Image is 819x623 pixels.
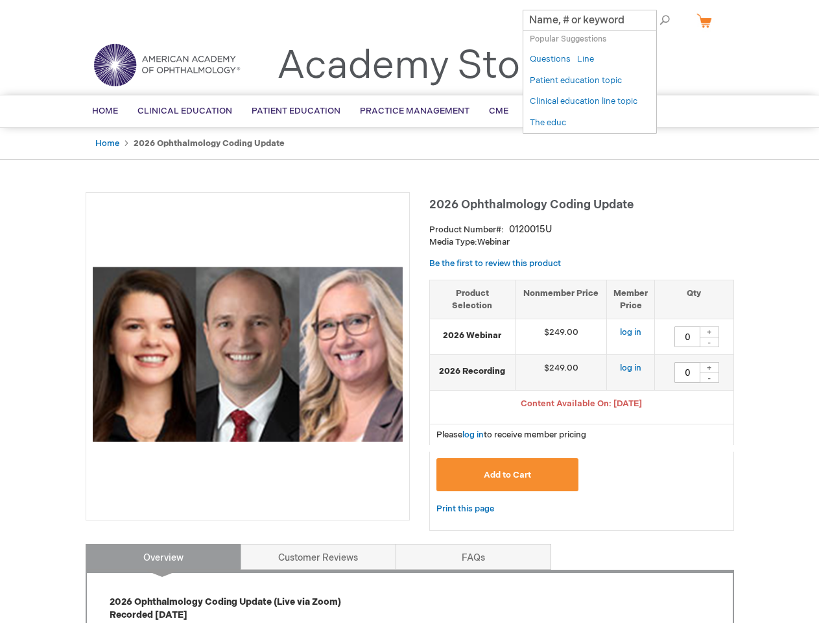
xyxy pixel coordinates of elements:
strong: Product Number [429,225,504,235]
th: Qty [655,280,733,319]
span: CME [489,106,508,116]
span: Practice Management [360,106,469,116]
input: Qty [674,362,700,383]
strong: 2026 Recording [436,365,509,378]
span: Clinical Education [137,106,232,116]
input: Qty [674,326,700,347]
a: log in [620,363,641,373]
span: Please to receive member pricing [436,430,586,440]
span: Search [626,6,676,32]
strong: 2026 Ophthalmology Coding Update [134,138,285,149]
a: Line [577,53,594,66]
span: Content Available On: [DATE] [521,398,642,409]
span: Home [92,106,118,116]
div: 0120015U [509,223,552,236]
a: Academy Store [277,43,556,90]
a: Print this page [436,501,494,517]
td: $249.00 [516,355,607,391]
th: Product Selection [430,280,516,319]
a: Home [95,138,119,149]
th: Nonmember Price [516,280,607,319]
th: Member Price [607,280,655,319]
span: Popular Suggestions [530,34,606,44]
strong: 2026 Webinar [436,330,509,342]
strong: Media Type: [429,237,477,247]
div: + [700,362,719,373]
td: $249.00 [516,319,607,355]
input: Name, # or keyword [523,10,657,31]
a: Overview [86,544,241,570]
a: log in [620,327,641,337]
div: - [700,337,719,347]
span: Patient Education [252,106,340,116]
span: Add to Cart [484,470,531,480]
p: Webinar [429,236,734,249]
span: 2026 Ophthalmology Coding Update [429,198,634,212]
img: 2026 Ophthalmology Coding Update [93,199,403,509]
a: FAQs [396,544,551,570]
a: The educ [530,117,566,129]
a: Clinical education line topic [530,95,637,108]
div: + [700,326,719,337]
div: - [700,373,719,383]
a: log in [462,430,484,440]
a: Be the first to review this product [429,258,561,269]
button: Add to Cart [436,458,579,491]
a: Patient education topic [530,75,622,87]
a: Questions [530,53,571,66]
a: Customer Reviews [241,544,396,570]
